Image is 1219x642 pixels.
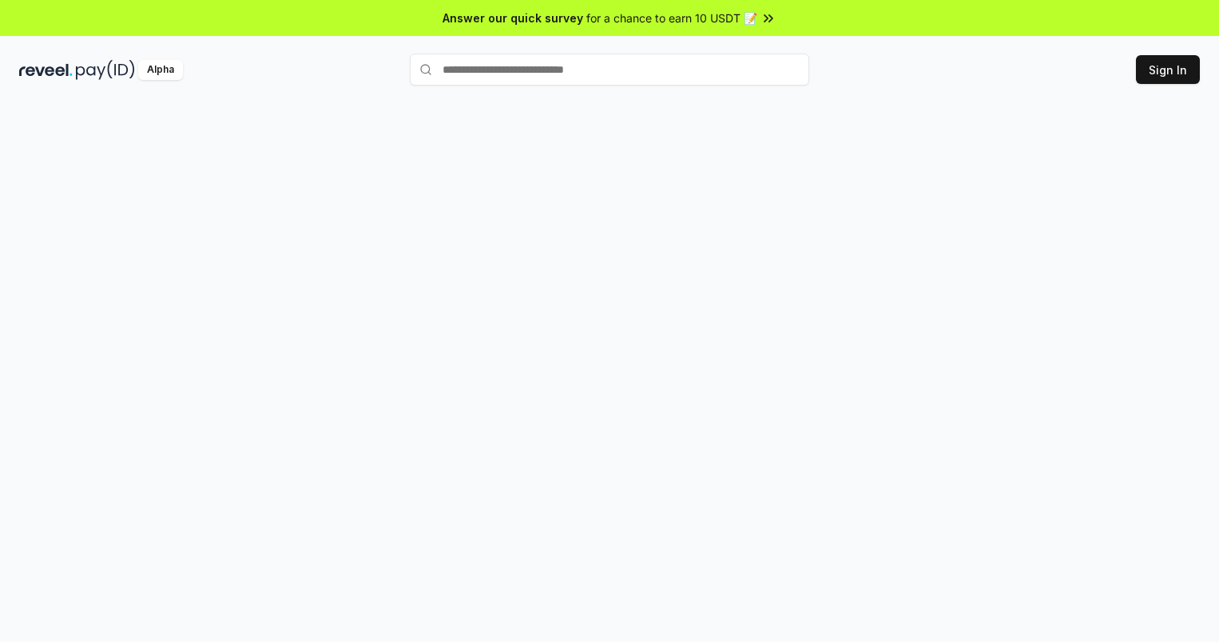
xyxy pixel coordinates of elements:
span: for a chance to earn 10 USDT 📝 [586,10,757,26]
img: pay_id [76,60,135,80]
span: Answer our quick survey [443,10,583,26]
div: Alpha [138,60,183,80]
button: Sign In [1136,55,1200,84]
img: reveel_dark [19,60,73,80]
